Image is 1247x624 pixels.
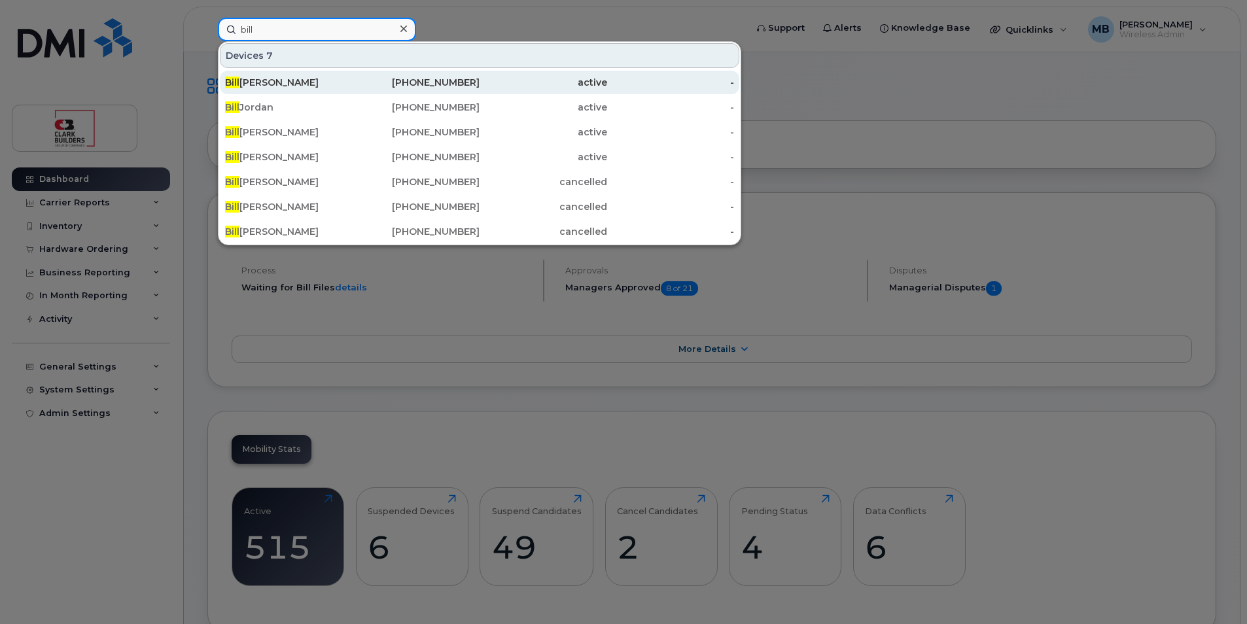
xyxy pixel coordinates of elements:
[607,150,735,164] div: -
[225,150,353,164] div: [PERSON_NAME]
[225,76,353,89] div: [PERSON_NAME]
[220,195,739,218] a: Bill[PERSON_NAME][PHONE_NUMBER]cancelled-
[607,175,735,188] div: -
[225,225,353,238] div: [PERSON_NAME]
[353,76,480,89] div: [PHONE_NUMBER]
[353,101,480,114] div: [PHONE_NUMBER]
[220,220,739,243] a: Bill[PERSON_NAME][PHONE_NUMBER]cancelled-
[607,126,735,139] div: -
[225,200,353,213] div: [PERSON_NAME]
[480,150,607,164] div: active
[225,101,353,114] div: Jordan
[225,77,239,88] span: Bill
[607,101,735,114] div: -
[225,201,239,213] span: Bill
[225,176,239,188] span: Bill
[607,76,735,89] div: -
[480,126,607,139] div: active
[220,43,739,68] div: Devices
[353,150,480,164] div: [PHONE_NUMBER]
[607,225,735,238] div: -
[220,145,739,169] a: Bill[PERSON_NAME][PHONE_NUMBER]active-
[220,95,739,119] a: BillJordan[PHONE_NUMBER]active-
[353,225,480,238] div: [PHONE_NUMBER]
[225,126,239,138] span: Bill
[225,101,239,113] span: Bill
[220,170,739,194] a: Bill[PERSON_NAME][PHONE_NUMBER]cancelled-
[480,76,607,89] div: active
[1190,567,1237,614] iframe: Messenger Launcher
[480,175,607,188] div: cancelled
[353,126,480,139] div: [PHONE_NUMBER]
[353,175,480,188] div: [PHONE_NUMBER]
[220,71,739,94] a: Bill[PERSON_NAME][PHONE_NUMBER]active-
[266,49,273,62] span: 7
[480,225,607,238] div: cancelled
[225,151,239,163] span: Bill
[353,200,480,213] div: [PHONE_NUMBER]
[607,200,735,213] div: -
[480,101,607,114] div: active
[225,226,239,237] span: Bill
[220,120,739,144] a: Bill[PERSON_NAME][PHONE_NUMBER]active-
[480,200,607,213] div: cancelled
[225,126,353,139] div: [PERSON_NAME]
[225,175,353,188] div: [PERSON_NAME]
